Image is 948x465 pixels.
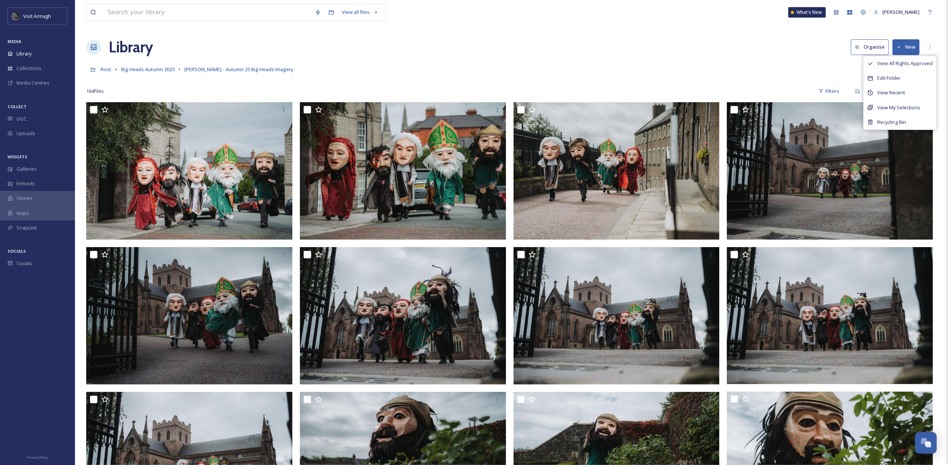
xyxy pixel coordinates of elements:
[877,119,906,126] span: Recycling Bin
[882,9,920,15] span: [PERSON_NAME]
[788,7,826,18] a: What's New
[86,247,292,385] img: A7409868.jpg
[27,455,48,460] span: Privacy Policy
[877,75,901,82] span: Edit Folder
[864,85,936,100] a: View Recent
[877,60,933,67] span: View All Rights Approved
[7,39,21,44] span: MEDIA
[915,432,937,454] button: Open Chat
[300,102,506,240] img: A7409954.jpg
[7,104,27,109] span: COLLECT
[184,66,294,73] span: [PERSON_NAME] - Autumn 25 Big Heads Imagery
[121,65,175,74] a: Big Heads Autumn 2025
[16,65,41,72] span: Collections
[338,5,382,19] a: View all files
[27,452,48,461] a: Privacy Policy
[815,84,843,98] div: Filters
[300,247,506,385] img: A7409846.jpg
[864,115,936,130] a: Recycling Bin
[864,56,936,71] a: View All Rights Approved
[100,66,111,73] span: Root
[86,88,104,95] span: 164 file s
[16,195,33,202] span: Stories
[12,12,19,20] img: THE-FIRST-PLACE-VISIT-ARMAGH.COM-BLACK.jpg
[7,154,27,159] span: WIDGETS
[514,247,720,385] img: A7409836.jpg
[16,210,29,217] span: Maps
[16,165,37,173] span: Galleries
[877,104,920,111] span: View My Selections
[16,50,31,57] span: Library
[100,65,111,74] a: Root
[877,89,905,96] span: View Recent
[7,248,26,254] span: SOCIALS
[109,36,153,58] a: Library
[86,102,292,240] img: A7409935.jpg
[16,130,35,137] span: Uploads
[514,102,720,240] img: A7409985.jpg
[184,65,294,74] a: [PERSON_NAME] - Autumn 25 Big Heads Imagery
[104,4,311,21] input: Search your library
[121,66,175,73] span: Big Heads Autumn 2025
[893,39,920,55] button: New
[851,39,889,55] button: Organise
[16,260,32,267] span: Socials
[16,180,35,187] span: Embeds
[16,79,49,86] span: Media Centres
[16,115,27,122] span: UGC
[16,224,37,231] span: SnapLink
[727,102,933,240] img: A7409896.jpg
[23,13,51,19] span: Visit Armagh
[727,247,933,385] img: A7409840.jpg
[870,5,923,19] a: [PERSON_NAME]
